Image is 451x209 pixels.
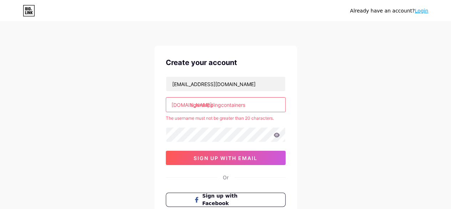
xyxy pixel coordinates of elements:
[166,151,286,165] button: sign up with email
[166,115,286,121] div: The username must not be greater than 20 characters.
[171,101,214,109] div: [DOMAIN_NAME]/
[223,174,229,181] div: Or
[166,57,286,68] div: Create your account
[166,77,285,91] input: Email
[350,7,428,15] div: Already have an account?
[166,98,285,112] input: username
[166,193,286,207] button: Sign up with Facebook
[415,8,428,14] a: Login
[194,155,257,161] span: sign up with email
[202,192,257,207] span: Sign up with Facebook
